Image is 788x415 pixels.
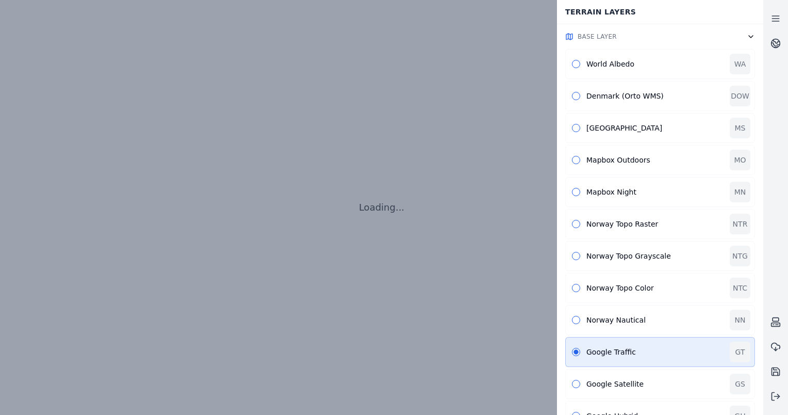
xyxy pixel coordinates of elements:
[730,182,750,202] div: MN
[586,155,724,165] div: Mapbox Outdoors
[730,246,750,266] div: NTG
[730,150,750,170] div: MO
[730,374,750,394] div: GS
[586,123,724,133] div: [GEOGRAPHIC_DATA]
[586,187,724,197] div: Mapbox Night
[586,347,724,357] div: Google Traffic
[557,24,763,49] button: Base Layer
[730,214,750,234] div: NTR
[730,54,750,74] div: WA
[730,86,750,106] div: DOW
[586,91,724,101] div: Denmark (Orto WMS)
[730,342,750,362] div: GT
[586,59,724,69] div: World Albedo
[586,283,724,293] div: Norway Topo Color
[578,33,617,41] span: Base Layer
[586,219,724,229] div: Norway Topo Raster
[359,200,404,215] p: Loading...
[730,118,750,138] div: MS
[586,315,724,325] div: Norway Nautical
[559,2,761,22] div: Terrain Layers
[586,379,724,389] div: Google Satellite
[586,251,724,261] div: Norway Topo Grayscale
[730,310,750,330] div: NN
[730,278,750,298] div: NTC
